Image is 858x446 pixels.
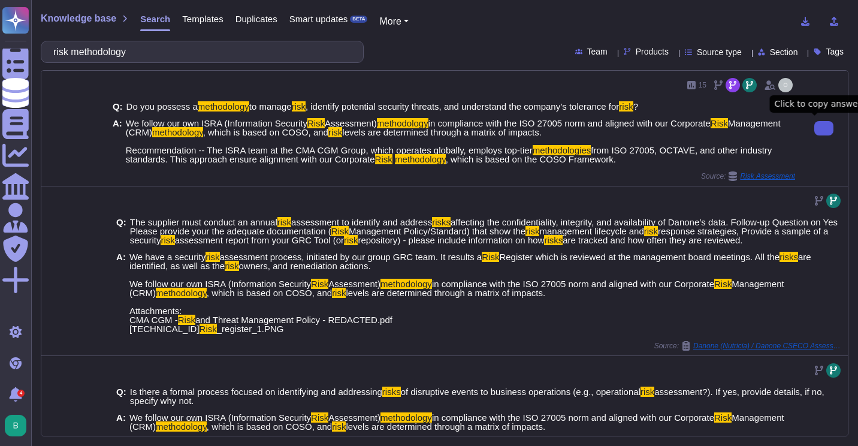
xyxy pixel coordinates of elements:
[826,47,844,56] span: Tags
[533,145,591,155] mark: methodologies
[182,14,223,23] span: Templates
[129,252,206,262] span: We have a security
[178,315,195,325] mark: Risk
[41,14,116,23] span: Knowledge base
[693,342,843,349] span: Danone (Nutricia) / Danone CSECO Assessment (Full)
[349,226,525,236] span: Management Policy/Standard) that show the
[47,41,351,62] input: Search a question or template...
[770,48,798,56] span: Section
[428,118,711,128] span: in compliance with the ISO 27005 norm and aligned with our Corporate
[325,118,377,128] span: Assessment)
[395,154,446,164] mark: methodology
[375,154,392,164] mark: Risk
[636,47,669,56] span: Products
[207,421,332,432] span: , which is based on COSO, and
[207,288,332,298] span: , which is based on COSO, and
[697,48,742,56] span: Source type
[129,412,784,432] span: Management (CRM)
[377,118,428,128] mark: methodology
[346,421,545,432] span: levels are determined through a matrix of impacts.
[126,118,307,128] span: We follow our own ISRA (Information Security
[644,226,658,236] mark: risk
[380,279,432,289] mark: methodology
[5,415,26,436] img: user
[140,14,170,23] span: Search
[482,252,499,262] mark: Risk
[714,279,732,289] mark: Risk
[740,173,795,180] span: Risk Assessment
[289,14,348,23] span: Smart updates
[328,127,342,137] mark: risk
[711,118,728,128] mark: Risk
[446,154,616,164] span: , which is based on the COSO Framework.
[2,412,35,439] button: user
[217,324,284,334] span: _register_1.PNG
[130,217,838,236] span: affecting the confidentiality, integrity, and availability of Danone’s data. Follow-up Question o...
[563,235,742,245] span: are tracked and how often they are reviewed.
[701,171,795,181] span: Source:
[641,387,654,397] mark: risk
[432,279,714,289] span: in compliance with the ISO 27005 norm and aligned with our Corporate
[307,118,325,128] mark: Risk
[126,101,198,111] span: Do you possess a
[235,14,277,23] span: Duplicates
[156,288,207,298] mark: methodology
[113,102,123,111] b: Q:
[152,127,203,137] mark: methodology
[544,235,563,245] mark: risks
[499,252,780,262] span: Register which is reviewed at the management board meetings. All the
[311,279,328,289] mark: Risk
[156,421,207,432] mark: methodology
[113,119,122,164] b: A:
[780,252,798,262] mark: risks
[130,217,277,227] span: The supplier must conduct an annual
[358,235,544,245] span: repository) - please include information on how
[126,118,781,137] span: Management (CRM)
[130,387,824,406] span: assessment?). If yes, provide details, if no, specify why not.
[306,101,619,111] span: , identify potential security threats, and understand the company’s tolerance for
[129,252,811,271] span: are identified, as well as the
[401,387,641,397] span: of disruptive events to business operations (e.g., operational
[130,226,829,245] span: response strategies, Provide a sample of a security
[116,218,126,245] b: Q:
[379,16,401,26] span: More
[129,261,371,289] span: owners, and remediation actions. We follow our own ISRA (Information Security
[344,235,358,245] mark: risk
[699,82,706,89] span: 15
[206,252,219,262] mark: risk
[161,235,174,245] mark: risk
[587,47,608,56] span: Team
[116,252,126,333] b: A:
[130,387,382,397] span: Is there a formal process focused on identifying and addressing
[778,78,793,92] img: user
[220,252,482,262] span: assessment process, initiated by our group GRC team. It results a
[129,279,784,298] span: Management (CRM)
[129,288,545,325] span: levels are determined through a matrix of impacts. Attachments: CMA CGM -
[331,226,349,236] mark: Risk
[633,101,638,111] span: ?
[175,235,344,245] span: assessment report from your GRC Tool (or
[379,14,409,29] button: More
[539,226,643,236] span: management lifecycle and
[332,421,346,432] mark: risk
[198,101,249,111] mark: methodology
[129,412,311,423] span: We follow our own ISRA (Information Security
[382,387,401,397] mark: risks
[200,324,217,334] mark: Risk
[525,226,539,236] mark: risk
[126,145,772,164] span: from ISO 27005, OCTAVE, and other industry standards. This approach ensure alignment with our Cor...
[380,412,432,423] mark: methodology
[116,413,126,431] b: A:
[328,412,380,423] span: Assessment)
[619,101,633,111] mark: risk
[714,412,732,423] mark: Risk
[129,315,392,334] span: and Threat Management Policy - REDACTED.pdf [TECHNICAL_ID]
[277,217,291,227] mark: risk
[291,217,432,227] span: assessment to identify and address
[17,390,25,397] div: 4
[432,217,451,227] mark: risks
[249,101,292,111] span: to manage
[328,279,380,289] span: Assessment)
[292,101,306,111] mark: risk
[203,127,328,137] span: , which is based on COSO, and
